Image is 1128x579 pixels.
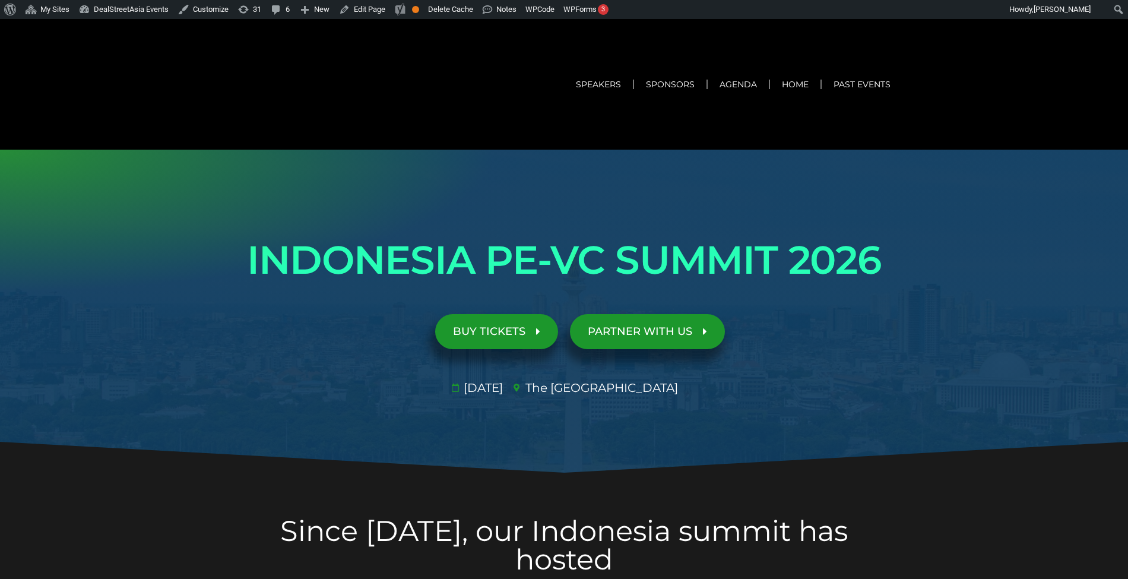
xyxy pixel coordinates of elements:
[435,314,558,349] a: BUY TICKETS
[232,227,896,293] h1: INDONESIA PE-VC SUMMIT 2026
[770,71,820,98] a: Home
[570,314,725,349] a: PARTNER WITH US
[588,326,692,337] span: PARTNER WITH US
[564,71,633,98] a: Speakers
[598,4,609,15] div: 3
[412,6,419,13] div: OK
[634,71,706,98] a: Sponsors
[522,379,678,397] span: The [GEOGRAPHIC_DATA]​
[708,71,769,98] a: Agenda
[822,71,902,98] a: Past Events
[1034,5,1091,14] span: [PERSON_NAME]
[232,517,896,574] h2: Since [DATE], our Indonesia summit has hosted
[461,379,503,397] span: [DATE]​
[453,326,525,337] span: BUY TICKETS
